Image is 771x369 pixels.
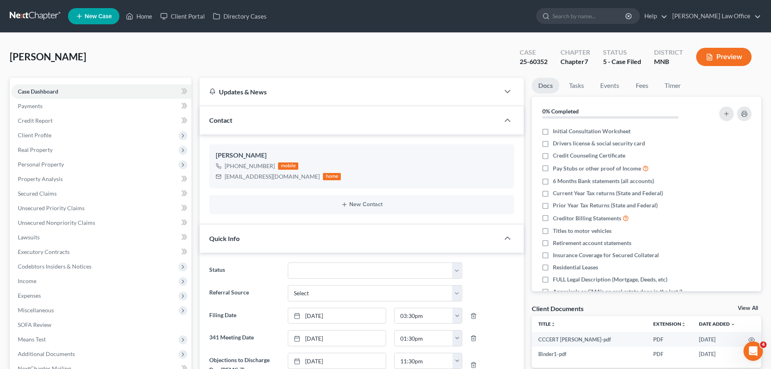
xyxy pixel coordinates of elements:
[654,57,683,66] div: MNB
[11,215,191,230] a: Unsecured Nonpriority Claims
[10,51,86,62] span: [PERSON_NAME]
[205,262,283,279] label: Status
[18,277,36,284] span: Income
[731,322,735,327] i: expand_more
[11,230,191,245] a: Lawsuits
[553,164,641,173] span: Pay Stubs or other proof of Income
[538,321,556,327] a: Titleunfold_more
[603,57,641,66] div: 5 - Case Filed
[668,9,761,23] a: [PERSON_NAME] Law Office
[288,353,386,369] a: [DATE]
[18,205,85,211] span: Unsecured Priority Claims
[11,201,191,215] a: Unsecured Priority Claims
[156,9,209,23] a: Client Portal
[553,251,659,259] span: Insurance Coverage for Secured Collateral
[18,175,63,182] span: Property Analysis
[225,173,320,181] div: [EMAIL_ADDRESS][DOMAIN_NAME]
[11,113,191,128] a: Credit Report
[594,78,626,94] a: Events
[738,305,758,311] a: View All
[278,162,298,170] div: mobile
[553,139,645,147] span: Drivers license & social security card
[18,350,75,357] span: Additional Documents
[395,308,453,324] input: -- : --
[553,127,631,135] span: Initial Consultation Worksheet
[288,331,386,346] a: [DATE]
[520,57,548,66] div: 25-60352
[18,190,57,197] span: Secured Claims
[551,322,556,327] i: unfold_more
[225,162,275,170] div: [PHONE_NUMBER]
[18,321,51,328] span: SOFA Review
[561,57,590,66] div: Chapter
[520,48,548,57] div: Case
[323,173,341,180] div: home
[553,151,625,160] span: Credit Counseling Certificate
[18,336,46,343] span: Means Test
[563,78,590,94] a: Tasks
[209,116,232,124] span: Contact
[395,331,453,346] input: -- : --
[11,318,191,332] a: SOFA Review
[209,235,240,242] span: Quick Info
[760,341,767,348] span: 4
[584,58,588,65] span: 7
[18,292,41,299] span: Expenses
[216,151,508,160] div: [PERSON_NAME]
[553,214,621,222] span: Creditor Billing Statements
[18,117,53,124] span: Credit Report
[692,332,742,347] td: [DATE]
[654,48,683,57] div: District
[681,322,686,327] i: unfold_more
[18,307,54,314] span: Miscellaneous
[18,102,42,109] span: Payments
[629,78,655,94] a: Fees
[743,341,763,361] iframe: Intercom live chat
[553,275,667,284] span: FULL Legal Description (Mortgage, Deeds, etc)
[18,248,70,255] span: Executory Contracts
[692,347,742,361] td: [DATE]
[561,48,590,57] div: Chapter
[11,245,191,259] a: Executory Contracts
[18,88,58,95] span: Case Dashboard
[653,321,686,327] a: Extensionunfold_more
[553,177,654,185] span: 6 Months Bank statements (all accounts)
[696,48,752,66] button: Preview
[216,201,508,208] button: New Contact
[542,108,579,115] strong: 0% Completed
[205,285,283,301] label: Referral Source
[532,304,584,313] div: Client Documents
[122,9,156,23] a: Home
[11,99,191,113] a: Payments
[553,189,663,197] span: Current Year Tax returns (State and Federal)
[553,288,697,304] span: Appraisals or CMA's on real estate done in the last 3 years OR required by attorney
[11,84,191,99] a: Case Dashboard
[18,161,64,168] span: Personal Property
[209,87,490,96] div: Updates & News
[603,48,641,57] div: Status
[11,172,191,186] a: Property Analysis
[640,9,667,23] a: Help
[205,308,283,324] label: Filing Date
[552,9,627,23] input: Search by name...
[647,347,692,361] td: PDF
[532,332,647,347] td: CCCERT [PERSON_NAME]-pdf
[11,186,191,201] a: Secured Claims
[18,219,95,226] span: Unsecured Nonpriority Claims
[553,201,658,209] span: Prior Year Tax Returns (State and Federal)
[553,239,631,247] span: Retirement account statements
[85,13,112,19] span: New Case
[395,353,453,369] input: -- : --
[647,332,692,347] td: PDF
[18,146,53,153] span: Real Property
[18,263,91,270] span: Codebtors Insiders & Notices
[553,263,598,271] span: Residential Leases
[18,234,40,241] span: Lawsuits
[658,78,687,94] a: Timer
[532,347,647,361] td: Binder1-pdf
[553,227,612,235] span: Titles to motor vehicles
[205,330,283,346] label: 341 Meeting Date
[699,321,735,327] a: Date Added expand_more
[532,78,559,94] a: Docs
[18,132,51,139] span: Client Profile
